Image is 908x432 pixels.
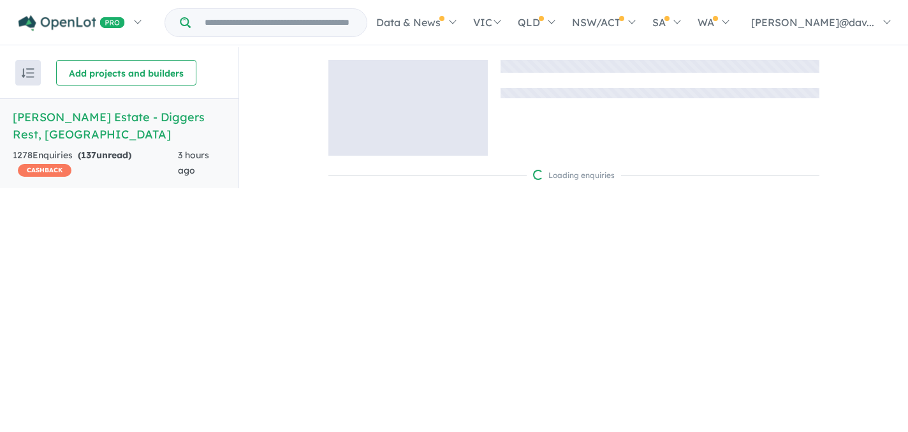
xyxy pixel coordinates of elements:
[193,9,364,36] input: Try estate name, suburb, builder or developer
[18,15,125,31] img: Openlot PRO Logo White
[178,149,209,176] span: 3 hours ago
[78,149,131,161] strong: ( unread)
[751,16,874,29] span: [PERSON_NAME]@dav...
[13,148,178,179] div: 1278 Enquir ies
[18,164,71,177] span: CASHBACK
[81,149,96,161] span: 137
[13,108,226,143] h5: [PERSON_NAME] Estate - Diggers Rest , [GEOGRAPHIC_DATA]
[22,68,34,78] img: sort.svg
[533,169,615,182] div: Loading enquiries
[56,60,196,86] button: Add projects and builders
